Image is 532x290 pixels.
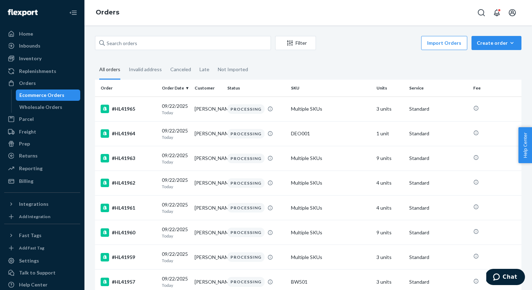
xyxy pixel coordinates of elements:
[19,55,42,62] div: Inventory
[4,138,80,149] a: Prep
[227,277,265,286] div: PROCESSING
[101,278,156,286] div: #HL41957
[406,80,470,97] th: Service
[490,6,504,20] button: Open notifications
[471,36,521,50] button: Create order
[4,255,80,266] a: Settings
[275,36,316,50] button: Filter
[192,97,224,121] td: [PERSON_NAME]
[288,97,373,121] td: Multiple SKUs
[19,165,43,172] div: Reporting
[227,104,265,114] div: PROCESSING
[101,253,156,261] div: #HL41959
[66,6,80,20] button: Close Navigation
[227,129,265,138] div: PROCESSING
[470,80,521,97] th: Fee
[4,212,80,221] a: Add Integration
[8,9,38,16] img: Flexport logo
[19,152,38,159] div: Returns
[90,2,125,23] ol: breadcrumbs
[374,121,406,146] td: 1 unit
[291,278,370,285] div: BW501
[474,6,488,20] button: Open Search Box
[4,198,80,210] button: Integrations
[19,92,64,99] div: Ecommerce Orders
[227,228,265,237] div: PROCESSING
[162,103,189,116] div: 09/22/2025
[19,232,42,239] div: Fast Tags
[374,245,406,270] td: 3 units
[162,251,189,264] div: 09/22/2025
[374,220,406,245] td: 9 units
[409,130,468,137] p: Standard
[19,104,62,111] div: Wholesale Orders
[19,30,33,37] div: Home
[4,40,80,51] a: Inbounds
[162,201,189,214] div: 09/22/2025
[409,254,468,261] p: Standard
[162,134,189,140] p: Today
[19,200,49,208] div: Integrations
[19,257,39,264] div: Settings
[19,245,44,251] div: Add Fast Tag
[162,110,189,116] p: Today
[101,204,156,212] div: #HL41961
[162,258,189,264] p: Today
[162,226,189,239] div: 09/22/2025
[4,163,80,174] a: Reporting
[19,178,33,185] div: Billing
[288,196,373,220] td: Multiple SKUs
[409,229,468,236] p: Standard
[421,36,467,50] button: Import Orders
[374,196,406,220] td: 4 units
[101,129,156,138] div: #HL41964
[159,80,192,97] th: Order Date
[19,269,56,276] div: Talk to Support
[162,208,189,214] p: Today
[16,90,81,101] a: Ecommerce Orders
[409,204,468,211] p: Standard
[4,126,80,137] a: Freight
[374,97,406,121] td: 3 units
[288,245,373,270] td: Multiple SKUs
[288,80,373,97] th: SKU
[518,127,532,163] button: Help Center
[101,228,156,237] div: #HL41960
[4,78,80,89] a: Orders
[19,128,36,135] div: Freight
[192,196,224,220] td: [PERSON_NAME]
[409,105,468,112] p: Standard
[227,178,265,188] div: PROCESSING
[19,116,34,123] div: Parcel
[162,177,189,190] div: 09/22/2025
[486,269,525,286] iframe: Opens a widget where you can chat to one of our agents
[162,127,189,140] div: 09/22/2025
[192,121,224,146] td: [PERSON_NAME]
[170,60,191,79] div: Canceled
[275,39,316,47] div: Filter
[95,36,271,50] input: Search orders
[409,155,468,162] p: Standard
[199,60,209,79] div: Late
[288,146,373,171] td: Multiple SKUs
[19,42,40,49] div: Inbounds
[162,159,189,165] p: Today
[192,146,224,171] td: [PERSON_NAME]
[101,105,156,113] div: #HL41965
[288,171,373,195] td: Multiple SKUs
[4,28,80,39] a: Home
[192,171,224,195] td: [PERSON_NAME]
[4,53,80,64] a: Inventory
[374,80,406,97] th: Units
[19,140,30,147] div: Prep
[162,152,189,165] div: 09/22/2025
[374,171,406,195] td: 4 units
[218,60,248,79] div: Not Imported
[162,275,189,288] div: 09/22/2025
[227,154,265,163] div: PROCESSING
[162,233,189,239] p: Today
[99,60,120,80] div: All orders
[162,184,189,190] p: Today
[19,68,56,75] div: Replenishments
